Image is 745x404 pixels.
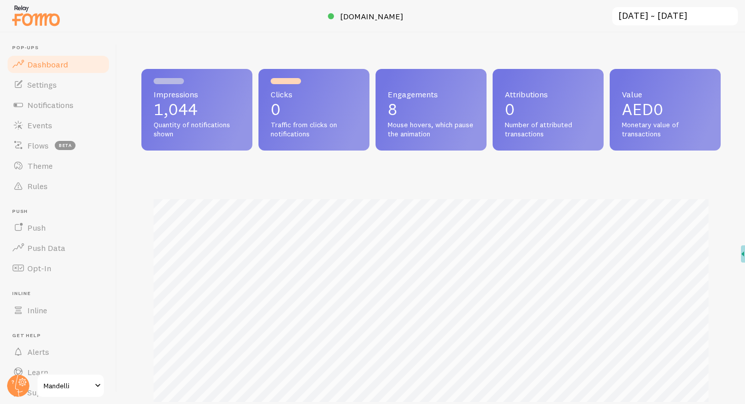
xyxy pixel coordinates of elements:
p: 0 [271,101,357,118]
a: Notifications [6,95,110,115]
span: Value [622,90,709,98]
a: Flows beta [6,135,110,156]
span: Mouse hovers, which pause the animation [388,121,474,138]
a: Inline [6,300,110,320]
a: Push Data [6,238,110,258]
span: Number of attributed transactions [505,121,591,138]
a: Push [6,217,110,238]
img: fomo-relay-logo-orange.svg [11,3,61,28]
p: 1,044 [154,101,240,118]
span: Quantity of notifications shown [154,121,240,138]
span: Mandelli [44,380,92,392]
a: Settings [6,75,110,95]
span: Inline [27,305,47,315]
a: Theme [6,156,110,176]
a: Dashboard [6,54,110,75]
p: 0 [505,101,591,118]
span: Push [27,223,46,233]
span: Theme [27,161,53,171]
span: Push Data [27,243,65,253]
p: 8 [388,101,474,118]
span: Notifications [27,100,73,110]
a: Rules [6,176,110,196]
span: Monetary value of transactions [622,121,709,138]
span: Engagements [388,90,474,98]
span: Events [27,120,52,130]
span: beta [55,141,76,150]
span: Opt-In [27,263,51,273]
span: Pop-ups [12,45,110,51]
span: Impressions [154,90,240,98]
span: Attributions [505,90,591,98]
span: Learn [27,367,48,377]
span: Traffic from clicks on notifications [271,121,357,138]
a: Mandelli [36,374,105,398]
span: Flows [27,140,49,151]
span: Push [12,208,110,215]
span: AED0 [622,99,663,119]
span: Clicks [271,90,357,98]
a: Learn [6,362,110,382]
span: Get Help [12,333,110,339]
span: Settings [27,80,57,90]
a: Events [6,115,110,135]
span: Alerts [27,347,49,357]
span: Rules [27,181,48,191]
span: Dashboard [27,59,68,69]
a: Alerts [6,342,110,362]
a: Opt-In [6,258,110,278]
span: Inline [12,290,110,297]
